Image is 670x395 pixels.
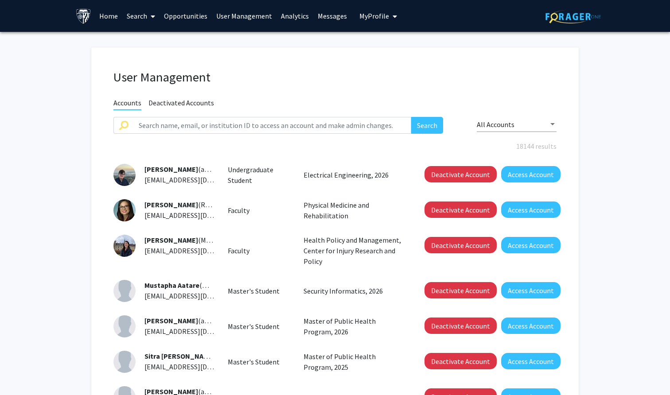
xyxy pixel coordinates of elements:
[76,8,91,24] img: Johns Hopkins University Logo
[144,316,230,325] span: (aabaalk1)
[7,355,38,388] iframe: Chat
[144,246,253,255] span: [EMAIL_ADDRESS][DOMAIN_NAME]
[425,318,497,334] button: Deactivate Account
[144,165,230,174] span: (aaakers1)
[221,245,297,256] div: Faculty
[304,286,405,296] p: Security Informatics, 2026
[144,352,247,360] span: (sababul1)
[144,165,198,174] span: [PERSON_NAME]
[113,164,136,186] img: Profile Picture
[144,211,253,220] span: [EMAIL_ADDRESS][DOMAIN_NAME]
[425,282,497,298] button: Deactivate Account
[113,70,557,85] h1: User Management
[113,235,136,257] img: Profile Picture
[107,141,563,151] div: 18144 results
[501,237,561,253] button: Access Account
[113,315,136,337] img: Profile Picture
[113,98,141,110] span: Accounts
[221,286,297,296] div: Master's Student
[212,0,277,31] a: User Management
[160,0,212,31] a: Opportunities
[144,316,198,325] span: [PERSON_NAME]
[501,282,561,298] button: Access Account
[425,201,497,218] button: Deactivate Account
[501,166,561,182] button: Access Account
[313,0,351,31] a: Messages
[113,280,136,302] img: Profile Picture
[148,98,214,109] span: Deactivated Accounts
[501,201,561,218] button: Access Account
[221,321,297,332] div: Master's Student
[133,117,411,134] input: Search name, email, or institution ID to access an account and make admin changes.
[144,200,233,209] span: (RAARON4)
[411,117,443,134] button: Search
[425,166,497,182] button: Deactivate Account
[144,362,253,371] span: [EMAIL_ADDRESS][DOMAIN_NAME]
[221,205,297,216] div: Faculty
[144,291,253,300] span: [EMAIL_ADDRESS][DOMAIN_NAME]
[501,318,561,334] button: Access Account
[144,352,215,360] span: Sitra [PERSON_NAME]
[95,0,122,31] a: Home
[359,12,389,20] span: My Profile
[425,237,497,253] button: Deactivate Account
[477,120,514,129] span: All Accounts
[304,316,405,337] p: Master of Public Health Program, 2026
[144,327,253,336] span: [EMAIL_ADDRESS][DOMAIN_NAME]
[221,164,297,186] div: Undergraduate Student
[144,175,253,184] span: [EMAIL_ADDRESS][DOMAIN_NAME]
[113,351,136,373] img: Profile Picture
[304,351,405,372] p: Master of Public Health Program, 2025
[304,235,405,267] p: Health Policy and Management, Center for Injury Research and Policy
[144,281,234,290] span: (maatare1)
[144,236,198,244] span: [PERSON_NAME]
[545,10,601,23] img: ForagerOne Logo
[144,200,198,209] span: [PERSON_NAME]
[144,281,199,290] span: Mustapha Aatare
[277,0,313,31] a: Analytics
[304,200,405,221] p: Physical Medicine and Rehabilitation
[501,353,561,369] button: Access Account
[113,199,136,221] img: Profile Picture
[304,170,405,180] p: Electrical Engineering, 2026
[221,356,297,367] div: Master's Student
[122,0,160,31] a: Search
[144,236,235,244] span: (MAASSAR1)
[425,353,497,369] button: Deactivate Account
